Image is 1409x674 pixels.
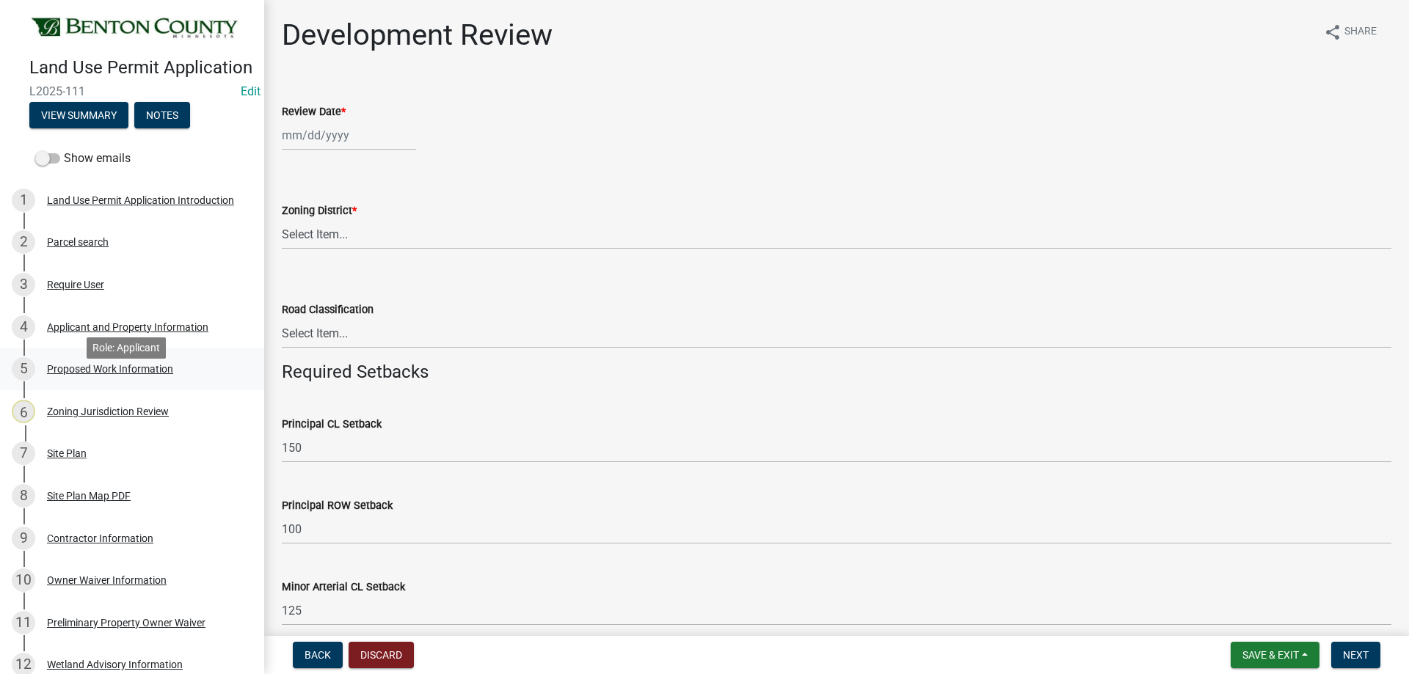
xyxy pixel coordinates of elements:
[29,57,252,78] h4: Land Use Permit Application
[1344,23,1377,41] span: Share
[47,406,169,417] div: Zoning Jurisdiction Review
[134,102,190,128] button: Notes
[47,364,173,374] div: Proposed Work Information
[47,279,104,290] div: Require User
[134,110,190,122] wm-modal-confirm: Notes
[282,305,374,315] label: Road Classification
[282,362,1391,383] h4: Required Setbacks
[12,230,35,254] div: 2
[87,337,166,359] div: Role: Applicant
[12,568,35,592] div: 10
[12,315,35,339] div: 4
[12,400,35,423] div: 6
[1331,642,1380,668] button: Next
[282,582,405,593] label: Minor Arterial CL Setback
[35,150,131,167] label: Show emails
[282,206,357,216] label: Zoning District
[282,18,553,53] h1: Development Review
[47,448,87,458] div: Site Plan
[47,533,153,543] div: Contractor Information
[282,501,393,511] label: Principal ROW Setback
[241,84,261,98] a: Edit
[1231,642,1319,668] button: Save & Exit
[1343,649,1369,661] span: Next
[12,273,35,296] div: 3
[282,120,416,150] input: mm/dd/yyyy
[1242,649,1299,661] span: Save & Exit
[12,188,35,212] div: 1
[12,357,35,381] div: 5
[47,322,208,332] div: Applicant and Property Information
[1324,23,1341,41] i: share
[29,15,241,42] img: Benton County, Minnesota
[12,611,35,634] div: 11
[12,442,35,465] div: 7
[47,237,109,247] div: Parcel search
[12,484,35,508] div: 8
[241,84,261,98] wm-modal-confirm: Edit Application Number
[47,618,205,628] div: Preliminary Property Owner Waiver
[305,649,331,661] span: Back
[47,659,183,670] div: Wetland Advisory Information
[29,110,128,122] wm-modal-confirm: Summary
[12,527,35,550] div: 9
[282,420,382,430] label: Principal CL Setback
[47,491,131,501] div: Site Plan Map PDF
[1312,18,1388,46] button: shareShare
[282,107,346,117] label: Review Date
[349,642,414,668] button: Discard
[293,642,343,668] button: Back
[47,575,167,585] div: Owner Waiver Information
[29,84,235,98] span: L2025-111
[29,102,128,128] button: View Summary
[47,195,234,205] div: Land Use Permit Application Introduction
